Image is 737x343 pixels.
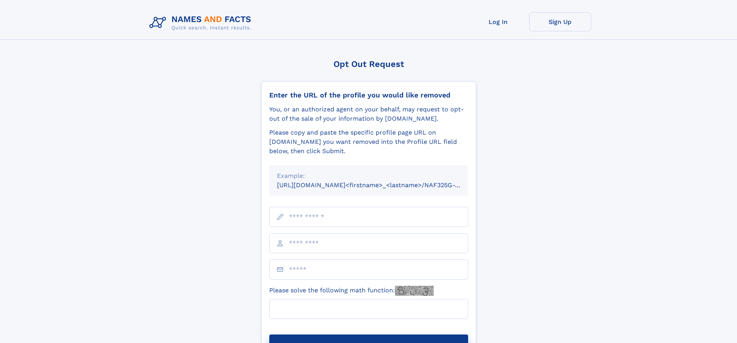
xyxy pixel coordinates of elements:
[146,12,258,33] img: Logo Names and Facts
[277,181,483,189] small: [URL][DOMAIN_NAME]<firstname>_<lastname>/NAF325G-xxxxxxxx
[467,12,529,31] a: Log In
[277,171,460,181] div: Example:
[529,12,591,31] a: Sign Up
[269,91,468,99] div: Enter the URL of the profile you would like removed
[269,286,434,296] label: Please solve the following math function:
[269,128,468,156] div: Please copy and paste the specific profile page URL on [DOMAIN_NAME] you want removed into the Pr...
[269,105,468,123] div: You, or an authorized agent on your behalf, may request to opt-out of the sale of your informatio...
[261,59,476,69] div: Opt Out Request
